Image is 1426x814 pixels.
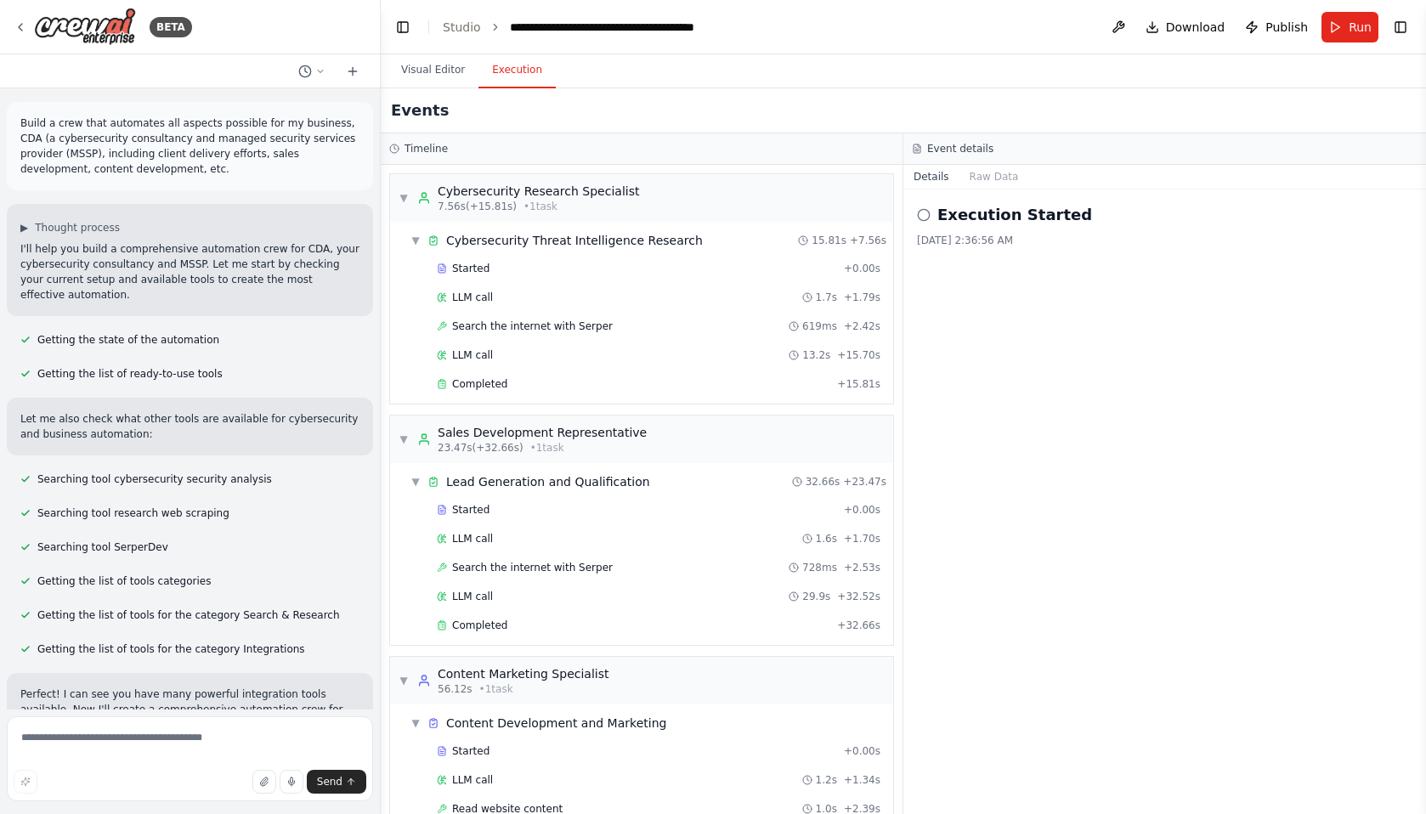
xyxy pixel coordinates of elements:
[816,532,837,545] span: 1.6s
[20,241,359,302] p: I'll help you build a comprehensive automation crew for CDA, your cybersecurity consultancy and M...
[452,590,493,603] span: LLM call
[34,8,136,46] img: Logo
[837,590,880,603] span: + 32.52s
[478,53,556,88] button: Execution
[452,319,613,333] span: Search the internet with Serper
[850,234,886,247] span: + 7.56s
[452,561,613,574] span: Search the internet with Serper
[1389,15,1412,39] button: Show right sidebar
[452,744,489,758] span: Started
[1139,12,1232,42] button: Download
[802,319,837,333] span: 619ms
[410,234,421,247] span: ▼
[937,203,1092,227] h2: Execution Started
[452,773,493,787] span: LLM call
[438,441,523,455] span: 23.47s (+32.66s)
[837,619,880,632] span: + 32.66s
[927,142,993,155] h3: Event details
[307,770,366,794] button: Send
[37,333,219,347] span: Getting the state of the automation
[399,674,409,687] span: ▼
[446,473,650,490] span: Lead Generation and Qualification
[452,619,507,632] span: Completed
[844,561,880,574] span: + 2.53s
[20,411,359,442] p: Let me also check what other tools are available for cybersecurity and business automation:
[1238,12,1315,42] button: Publish
[452,262,489,275] span: Started
[452,291,493,304] span: LLM call
[903,165,959,189] button: Details
[339,61,366,82] button: Start a new chat
[399,432,409,446] span: ▼
[20,116,359,177] p: Build a crew that automates all aspects possible for my business, CDA (a cybersecurity consultanc...
[446,232,703,249] span: Cybersecurity Threat Intelligence Research
[410,475,421,489] span: ▼
[410,716,421,730] span: ▼
[812,234,846,247] span: 15.81s
[252,770,276,794] button: Upload files
[37,472,272,486] span: Searching tool cybersecurity security analysis
[802,348,830,362] span: 13.2s
[837,348,880,362] span: + 15.70s
[816,773,837,787] span: 1.2s
[802,590,830,603] span: 29.9s
[317,775,342,789] span: Send
[438,424,647,441] div: Sales Development Representative
[843,475,886,489] span: + 23.47s
[452,532,493,545] span: LLM call
[523,200,557,213] span: • 1 task
[844,503,880,517] span: + 0.00s
[452,377,507,391] span: Completed
[844,291,880,304] span: + 1.79s
[438,682,473,696] span: 56.12s
[150,17,192,37] div: BETA
[37,367,223,381] span: Getting the list of ready-to-use tools
[844,744,880,758] span: + 0.00s
[1321,12,1378,42] button: Run
[37,574,211,588] span: Getting the list of tools categories
[446,715,666,732] span: Content Development and Marketing
[1166,19,1225,36] span: Download
[802,561,837,574] span: 728ms
[816,291,837,304] span: 1.7s
[391,99,449,122] h2: Events
[844,319,880,333] span: + 2.42s
[280,770,303,794] button: Click to speak your automation idea
[37,506,229,520] span: Searching tool research web scraping
[959,165,1029,189] button: Raw Data
[438,183,639,200] div: Cybersecurity Research Specialist
[917,234,1412,247] div: [DATE] 2:36:56 AM
[837,377,880,391] span: + 15.81s
[14,770,37,794] button: Improve this prompt
[35,221,120,235] span: Thought process
[1349,19,1372,36] span: Run
[443,20,481,34] a: Studio
[37,608,340,622] span: Getting the list of tools for the category Search & Research
[291,61,332,82] button: Switch to previous chat
[844,773,880,787] span: + 1.34s
[438,200,517,213] span: 7.56s (+15.81s)
[438,665,608,682] div: Content Marketing Specialist
[844,262,880,275] span: + 0.00s
[443,19,694,36] nav: breadcrumb
[806,475,840,489] span: 32.66s
[20,687,359,748] p: Perfect! I can see you have many powerful integration tools available. Now I'll create a comprehe...
[530,441,564,455] span: • 1 task
[20,221,28,235] span: ▶
[399,191,409,205] span: ▼
[37,540,168,554] span: Searching tool SerperDev
[405,142,448,155] h3: Timeline
[20,221,120,235] button: ▶Thought process
[391,15,415,39] button: Hide left sidebar
[479,682,513,696] span: • 1 task
[1265,19,1308,36] span: Publish
[388,53,478,88] button: Visual Editor
[844,532,880,545] span: + 1.70s
[37,642,305,656] span: Getting the list of tools for the category Integrations
[452,348,493,362] span: LLM call
[452,503,489,517] span: Started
